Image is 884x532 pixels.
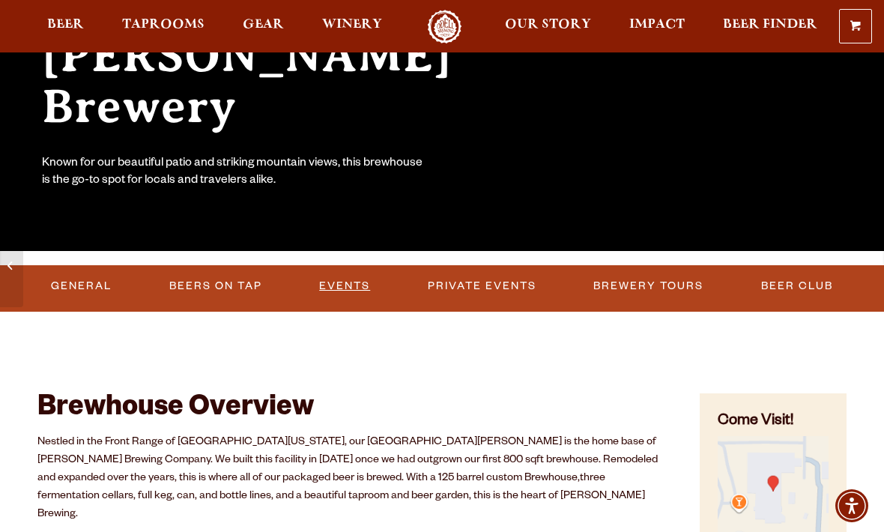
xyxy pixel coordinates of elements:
[495,10,601,43] a: Our Story
[37,393,662,426] h2: Brewhouse Overview
[835,489,868,522] div: Accessibility Menu
[587,269,709,303] a: Brewery Tours
[620,10,694,43] a: Impact
[505,19,591,31] span: Our Story
[112,10,214,43] a: Taprooms
[313,269,376,303] a: Events
[233,10,294,43] a: Gear
[37,10,94,43] a: Beer
[322,19,382,31] span: Winery
[755,269,839,303] a: Beer Club
[243,19,284,31] span: Gear
[713,10,827,43] a: Beer Finder
[122,19,205,31] span: Taprooms
[417,10,473,43] a: Odell Home
[422,269,542,303] a: Private Events
[312,10,392,43] a: Winery
[47,19,84,31] span: Beer
[42,156,426,190] div: Known for our beautiful patio and striking mountain views, this brewhouse is the go-to spot for l...
[37,473,645,521] span: three fermentation cellars, full keg, can, and bottle lines, and a beautiful taproom and beer gar...
[723,19,817,31] span: Beer Finder
[37,434,662,524] p: Nestled in the Front Range of [GEOGRAPHIC_DATA][US_STATE], our [GEOGRAPHIC_DATA][PERSON_NAME] is ...
[629,19,685,31] span: Impact
[163,269,268,303] a: Beers on Tap
[45,269,118,303] a: General
[718,411,829,433] h4: Come Visit!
